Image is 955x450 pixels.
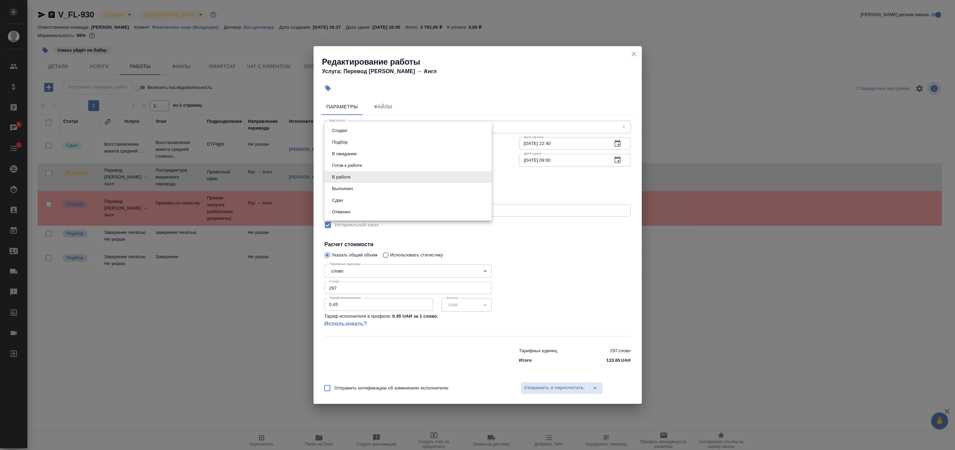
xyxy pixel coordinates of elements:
[330,138,350,146] button: Подбор
[330,185,355,193] button: Выполнен
[330,127,349,134] button: Создан
[330,150,359,158] button: В ожидании
[330,197,345,204] button: Сдан
[330,162,364,169] button: Готов к работе
[330,173,353,181] button: В работе
[330,208,353,216] button: Отменен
